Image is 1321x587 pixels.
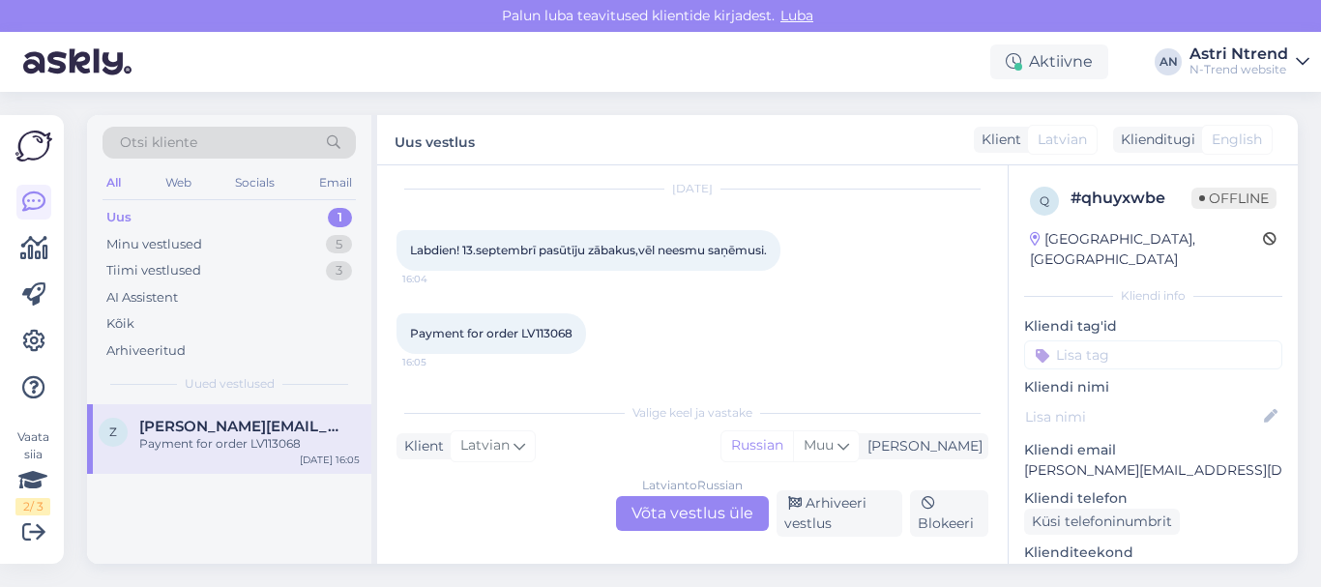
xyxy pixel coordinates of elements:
[120,132,197,153] span: Otsi kliente
[1030,229,1263,270] div: [GEOGRAPHIC_DATA], [GEOGRAPHIC_DATA]
[396,404,988,422] div: Valige keel ja vastake
[139,435,360,453] div: Payment for order LV113068
[161,170,195,195] div: Web
[804,436,834,454] span: Muu
[106,261,201,280] div: Tiimi vestlused
[106,288,178,308] div: AI Assistent
[1024,340,1282,369] input: Lisa tag
[328,208,352,227] div: 1
[1071,187,1191,210] div: # qhuyxwbe
[616,496,769,531] div: Võta vestlus üle
[402,272,475,286] span: 16:04
[396,436,444,456] div: Klient
[1191,188,1277,209] span: Offline
[231,170,279,195] div: Socials
[642,477,743,494] div: Latvian to Russian
[106,341,186,361] div: Arhiveeritud
[15,498,50,515] div: 2 / 3
[1025,406,1260,427] input: Lisa nimi
[395,127,475,153] label: Uus vestlus
[974,130,1021,150] div: Klient
[1024,316,1282,337] p: Kliendi tag'id
[1024,509,1180,535] div: Küsi telefoninumbrit
[1189,46,1309,77] a: Astri NtrendN-Trend website
[860,436,983,456] div: [PERSON_NAME]
[396,180,988,197] div: [DATE]
[410,326,572,340] span: Payment for order LV113068
[1024,543,1282,563] p: Klienditeekond
[1024,287,1282,305] div: Kliendi info
[1038,130,1087,150] span: Latvian
[1040,193,1049,208] span: q
[315,170,356,195] div: Email
[1113,130,1195,150] div: Klienditugi
[402,355,475,369] span: 16:05
[15,428,50,515] div: Vaata siia
[326,235,352,254] div: 5
[185,375,275,393] span: Uued vestlused
[721,431,793,460] div: Russian
[775,7,819,24] span: Luba
[1024,488,1282,509] p: Kliendi telefon
[777,490,902,537] div: Arhiveeri vestlus
[106,314,134,334] div: Kõik
[103,170,125,195] div: All
[1189,46,1288,62] div: Astri Ntrend
[460,435,510,456] span: Latvian
[410,243,767,257] span: Labdien! 13.septembrī pasūtīju zābakus,vēl neesmu saņēmusi.
[990,44,1108,79] div: Aktiivne
[1155,48,1182,75] div: AN
[109,425,117,439] span: Z
[1212,130,1262,150] span: English
[106,208,132,227] div: Uus
[1189,62,1288,77] div: N-Trend website
[326,261,352,280] div: 3
[15,131,52,161] img: Askly Logo
[139,418,340,435] span: Zane.balode3@gmail.com
[106,235,202,254] div: Minu vestlused
[1024,460,1282,481] p: [PERSON_NAME][EMAIL_ADDRESS][DOMAIN_NAME]
[1024,440,1282,460] p: Kliendi email
[300,453,360,467] div: [DATE] 16:05
[1024,377,1282,397] p: Kliendi nimi
[910,490,988,537] div: Blokeeri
